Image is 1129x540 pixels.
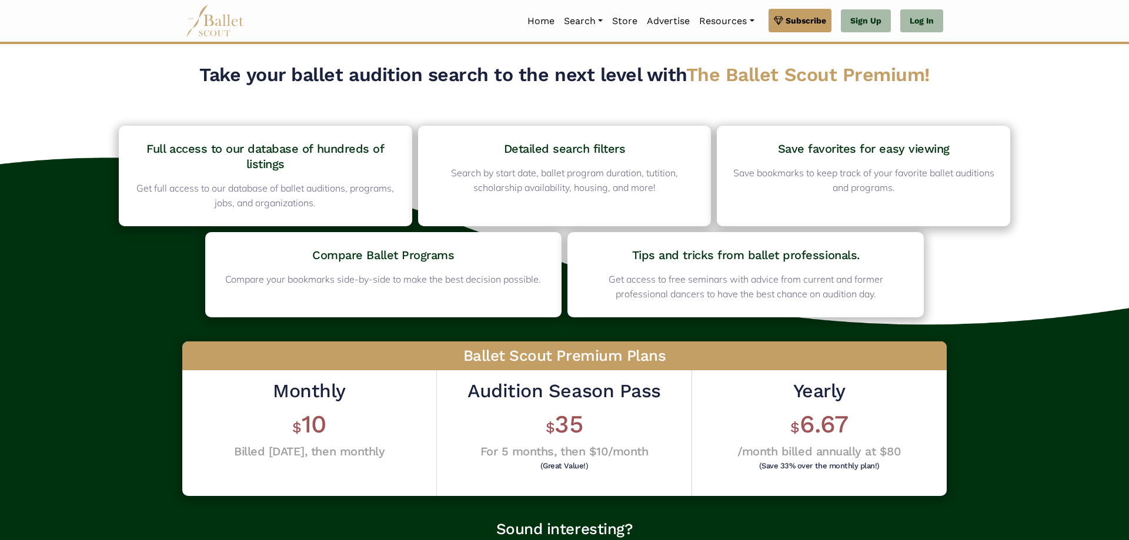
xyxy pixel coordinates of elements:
[134,141,397,172] h4: Full access to our database of hundreds of listings
[737,379,901,404] h2: Yearly
[467,408,660,441] h1: 35
[182,341,947,371] h3: Ballet Scout Premium Plans
[732,141,995,156] h4: Save favorites for easy viewing
[467,379,660,404] h2: Audition Season Pass
[900,9,943,33] a: Log In
[234,444,385,459] h4: Billed [DATE], then monthly
[607,9,642,33] a: Store
[134,181,397,211] p: Get full access to our database of ballet auditions, programs, jobs, and organizations.
[774,14,783,27] img: gem.svg
[433,166,696,196] p: Search by start date, ballet program duration, tutition, scholarship availability, housing, and m...
[113,63,1016,88] h2: Take your ballet audition search to the next level with
[523,9,559,33] a: Home
[292,419,302,436] span: $
[234,379,385,404] h2: Monthly
[732,166,995,196] p: Save bookmarks to keep track of your favorite ballet auditions and programs.
[559,9,607,33] a: Search
[470,462,657,469] h6: (Great Value!)
[642,9,694,33] a: Advertise
[841,9,891,33] a: Sign Up
[234,408,385,441] h1: 10
[686,63,930,86] span: The Ballet Scout Premium!
[583,272,908,302] p: Get access to free seminars with advice from current and former professional dancers to have the ...
[546,419,555,436] span: $
[740,462,898,469] h6: (Save 33% over the monthly plan!)
[800,410,849,438] span: 6.67
[113,519,1016,539] h3: Sound interesting?
[790,419,800,436] span: $
[221,272,546,287] p: Compare your bookmarks side-by-side to make the best decision possible.
[467,444,660,459] h4: For 5 months, then $10/month
[433,141,696,156] h4: Detailed search filters
[221,247,546,263] h4: Compare Ballet Programs
[769,9,831,32] a: Subscribe
[786,14,826,27] span: Subscribe
[583,247,908,263] h4: Tips and tricks from ballet professionals.
[694,9,759,33] a: Resources
[737,444,901,459] h4: /month billed annually at $80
